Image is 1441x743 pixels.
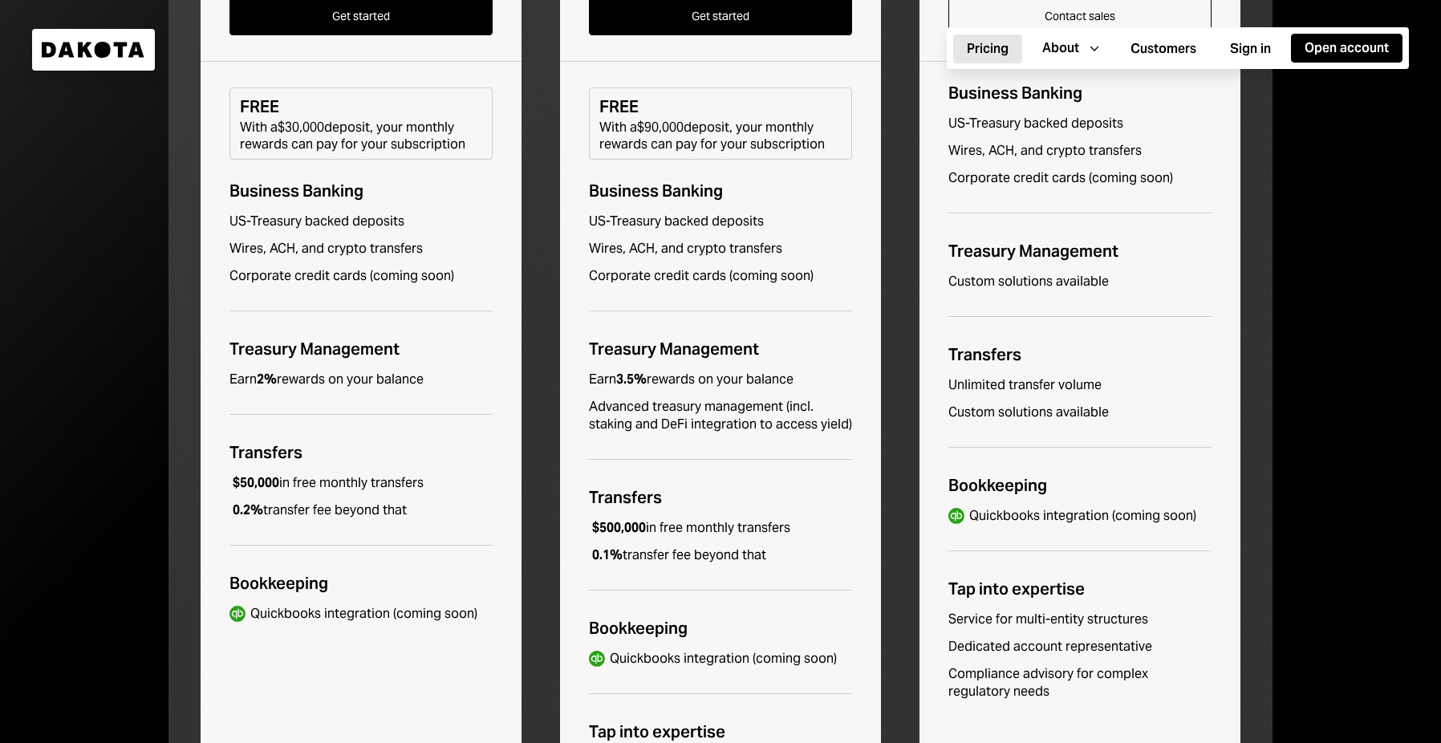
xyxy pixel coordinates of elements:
[1216,35,1285,63] button: Sign in
[948,577,1212,601] div: Tap into expertise
[229,474,424,492] div: in free monthly transfers
[969,507,1196,525] div: Quickbooks integration (coming soon)
[229,337,493,361] div: Treasury Management
[948,473,1212,497] div: Bookkeeping
[1042,39,1079,57] div: About
[589,519,790,537] div: in free monthly transfers
[1029,34,1110,63] button: About
[953,35,1022,63] button: Pricing
[589,179,852,203] div: Business Banking
[948,81,1212,105] div: Business Banking
[589,616,852,640] div: Bookkeeping
[948,239,1212,263] div: Treasury Management
[229,240,493,258] div: Wires, ACH, and crypto transfers
[229,371,424,388] div: Earn rewards on your balance
[948,611,1212,628] div: Service for multi-entity structures
[589,337,852,361] div: Treasury Management
[948,343,1212,367] div: Transfers
[257,371,277,388] b: 2%
[589,546,766,564] div: transfer fee beyond that
[948,376,1212,394] div: Unlimited transfer volume
[599,119,842,152] div: With a $90,000 deposit, your monthly rewards can pay for your subscription
[1117,35,1210,63] button: Customers
[233,501,263,518] b: 0.2%
[948,404,1212,421] div: Custom solutions available
[589,485,852,510] div: Transfers
[948,638,1212,656] div: Dedicated account representative
[229,441,493,465] div: Transfers
[592,546,623,563] b: 0.1%
[589,213,852,230] div: US-Treasury backed deposits
[948,142,1212,160] div: Wires, ACH, and crypto transfers
[616,371,647,388] b: 3.5%
[240,119,482,152] div: With a $30,000 deposit, your monthly rewards can pay for your subscription
[589,398,852,433] div: Advanced treasury management (incl. staking and DeFi integration to access yield)
[610,650,837,668] div: Quickbooks integration (coming soon)
[589,267,852,285] div: Corporate credit cards (coming soon)
[250,605,477,623] div: Quickbooks integration (coming soon)
[953,33,1022,64] a: Pricing
[229,179,493,203] div: Business Banking
[592,519,646,536] b: $500,000
[948,273,1212,290] div: Custom solutions available
[229,571,493,595] div: Bookkeeping
[240,95,482,119] div: FREE
[599,95,842,119] div: FREE
[229,213,493,230] div: US-Treasury backed deposits
[1291,34,1402,63] button: Open account
[948,115,1212,132] div: US-Treasury backed deposits
[948,169,1212,187] div: Corporate credit cards (coming soon)
[229,501,407,519] div: transfer fee beyond that
[1216,33,1285,64] a: Sign in
[589,371,794,388] div: Earn rewards on your balance
[589,240,852,258] div: Wires, ACH, and crypto transfers
[1117,33,1210,64] a: Customers
[229,267,493,285] div: Corporate credit cards (coming soon)
[948,665,1212,700] div: Compliance advisory for complex regulatory needs
[233,474,279,491] b: $50,000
